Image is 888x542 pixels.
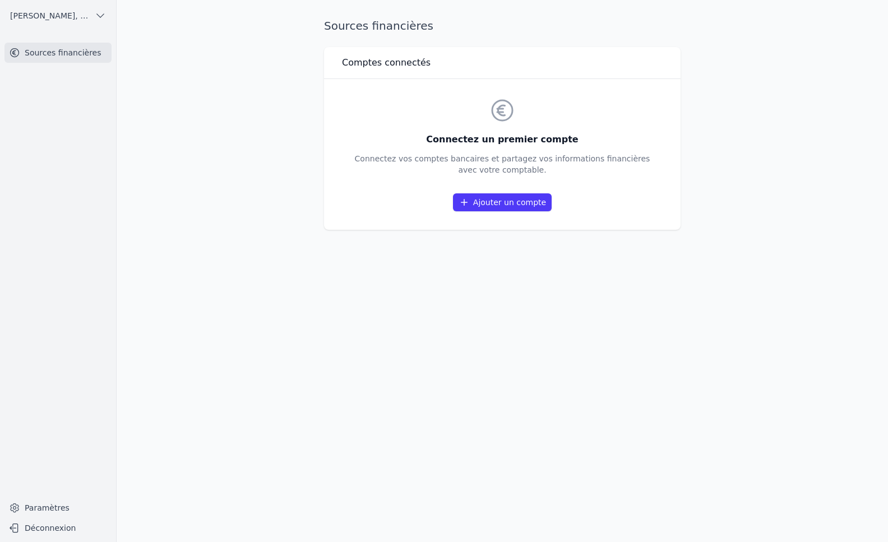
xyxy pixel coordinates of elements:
[4,43,112,63] a: Sources financières
[10,10,90,21] span: [PERSON_NAME], [PERSON_NAME]
[4,499,112,517] a: Paramètres
[4,519,112,537] button: Déconnexion
[4,7,112,25] button: [PERSON_NAME], [PERSON_NAME]
[355,153,650,175] p: Connectez vos comptes bancaires et partagez vos informations financières avec votre comptable.
[342,56,431,70] h3: Comptes connectés
[355,133,650,146] h3: Connectez un premier compte
[324,18,433,34] h1: Sources financières
[453,193,552,211] a: Ajouter un compte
